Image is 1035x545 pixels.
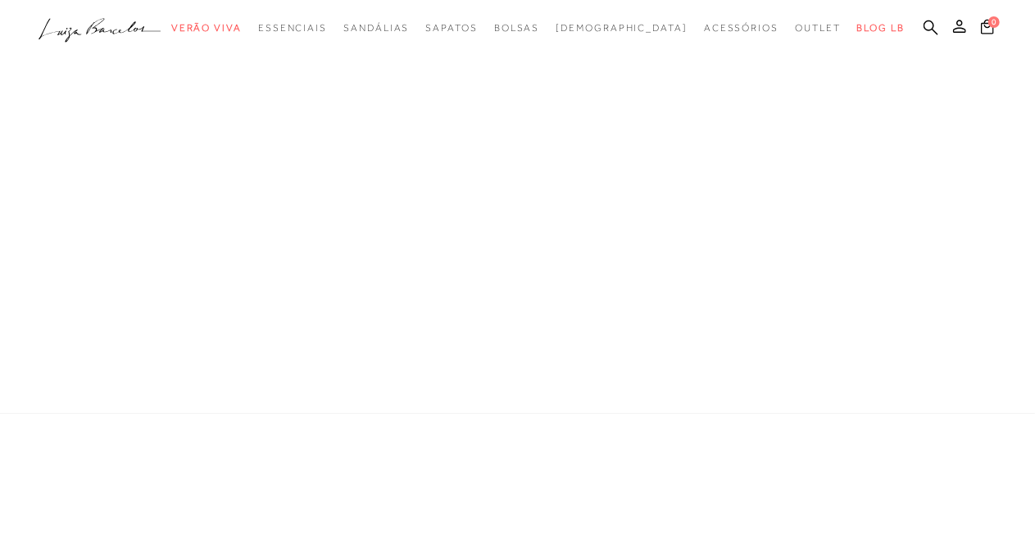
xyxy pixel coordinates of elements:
button: 0 [976,18,999,40]
a: noSubCategoriesText [556,13,688,43]
span: BLOG LB [857,22,905,34]
a: categoryNavScreenReaderText [171,13,242,43]
a: categoryNavScreenReaderText [494,13,540,43]
span: 0 [988,16,1000,28]
span: Bolsas [494,22,540,34]
a: BLOG LB [857,13,905,43]
span: Sandálias [343,22,409,34]
a: categoryNavScreenReaderText [343,13,409,43]
span: Acessórios [704,22,779,34]
span: Outlet [795,22,841,34]
span: Sapatos [425,22,477,34]
a: categoryNavScreenReaderText [258,13,327,43]
a: categoryNavScreenReaderText [795,13,841,43]
a: categoryNavScreenReaderText [425,13,477,43]
span: [DEMOGRAPHIC_DATA] [556,22,688,34]
span: Verão Viva [171,22,242,34]
span: Essenciais [258,22,327,34]
a: categoryNavScreenReaderText [704,13,779,43]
